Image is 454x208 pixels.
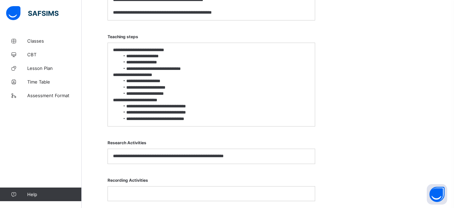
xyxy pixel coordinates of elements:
[27,52,82,57] span: CBT
[27,79,82,85] span: Time Table
[27,65,82,71] span: Lesson Plan
[108,31,315,43] span: Teaching steps
[27,38,82,44] span: Classes
[27,192,81,197] span: Help
[108,137,315,149] span: Research Activities
[27,93,82,98] span: Assessment Format
[427,184,447,205] button: Open asap
[6,6,59,20] img: safsims
[108,174,315,186] span: Recording Activities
